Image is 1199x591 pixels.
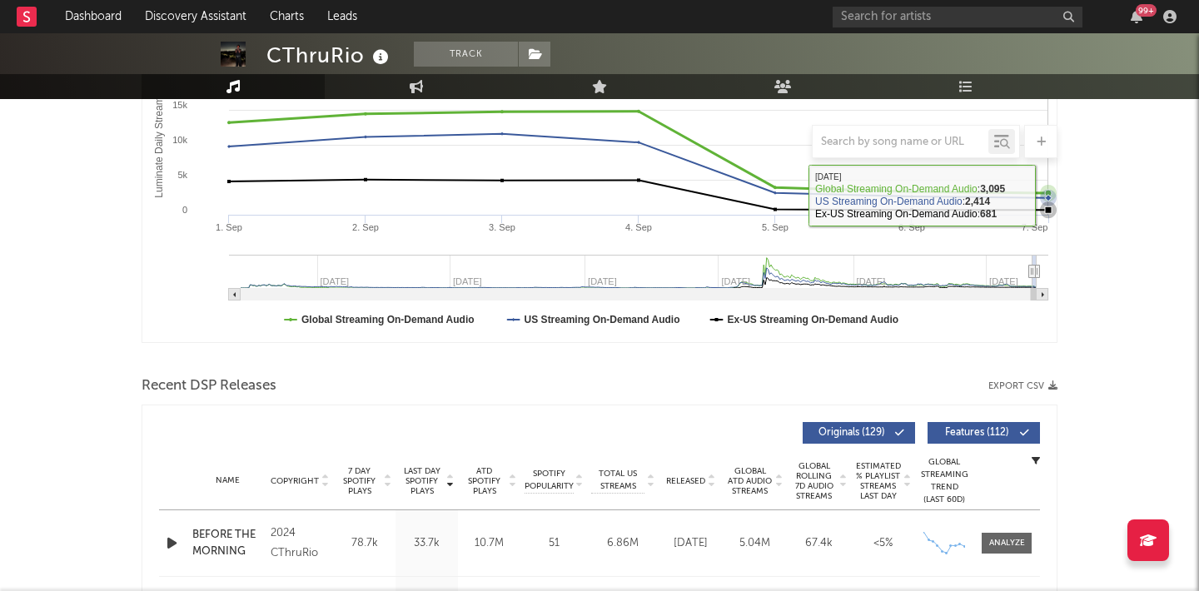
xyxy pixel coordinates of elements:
button: Originals(129) [803,422,915,444]
input: Search by song name or URL [813,136,988,149]
span: Spotify Popularity [525,468,574,493]
div: Global Streaming Trend (Last 60D) [919,456,969,506]
span: Recent DSP Releases [142,376,276,396]
text: 6. Sep [898,222,925,232]
span: ATD Spotify Plays [462,466,506,496]
div: 67.4k [791,535,847,552]
span: Last Day Spotify Plays [400,466,444,496]
text: 15k [172,100,187,110]
div: 6.86M [591,535,654,552]
text: 0 [182,205,187,215]
span: 7 Day Spotify Plays [337,466,381,496]
div: [DATE] [663,535,719,552]
button: Features(112) [928,422,1040,444]
div: 78.7k [337,535,391,552]
div: 2024 CThruRio [271,524,329,564]
text: 4. Sep [625,222,652,232]
span: Originals ( 129 ) [813,428,890,438]
a: BEFORE THE MORNING [192,527,262,559]
text: Global Streaming On-Demand Audio [301,314,475,325]
svg: Luminate Daily Consumption [142,9,1057,342]
span: Global Rolling 7D Audio Streams [791,461,837,501]
span: Total US Streams [591,468,644,493]
div: 5.04M [727,535,783,552]
div: 99 + [1136,4,1157,17]
text: 5. Sep [762,222,789,232]
div: Name [192,474,262,487]
span: Features ( 112 ) [938,428,1015,438]
button: Track [414,42,518,67]
span: Estimated % Playlist Streams Last Day [855,461,901,501]
button: 99+ [1131,10,1142,23]
input: Search for artists [833,7,1082,27]
div: 10.7M [462,535,516,552]
div: CThruRio [266,42,393,69]
span: Copyright [271,476,319,486]
text: 7. Sep [1022,222,1048,232]
text: Ex-US Streaming On-Demand Audio [728,314,899,325]
text: 1. Sep [216,222,242,232]
text: 2. Sep [352,222,379,232]
span: Released [666,476,705,486]
text: 5k [177,170,187,180]
div: 33.7k [400,535,454,552]
div: <5% [855,535,911,552]
button: Export CSV [988,381,1057,391]
text: Luminate Daily Streams [153,92,165,197]
text: 3. Sep [489,222,515,232]
text: US Streaming On-Demand Audio [525,314,680,325]
span: Global ATD Audio Streams [727,466,773,496]
div: 51 [525,535,583,552]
